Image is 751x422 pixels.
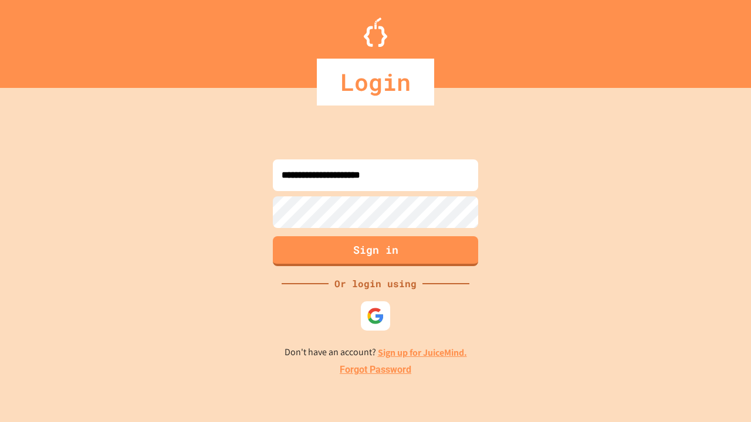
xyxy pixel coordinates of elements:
img: google-icon.svg [367,307,384,325]
a: Sign up for JuiceMind. [378,346,467,359]
button: Sign in [273,236,478,266]
div: Login [317,59,434,105]
a: Forgot Password [340,363,411,377]
p: Don't have an account? [285,345,467,360]
div: Or login using [329,277,422,291]
img: Logo.svg [364,18,387,47]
